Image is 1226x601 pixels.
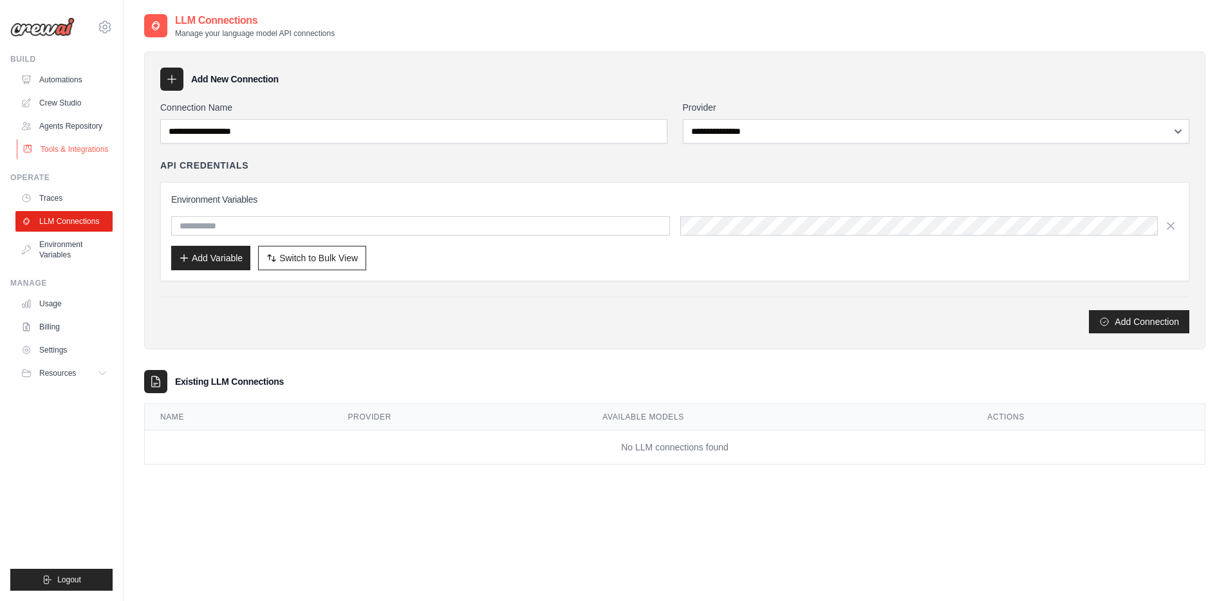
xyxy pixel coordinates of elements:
[171,193,1178,206] h3: Environment Variables
[17,139,114,160] a: Tools & Integrations
[145,404,333,430] th: Name
[15,188,113,208] a: Traces
[15,317,113,337] a: Billing
[145,430,1205,465] td: No LLM connections found
[10,569,113,591] button: Logout
[10,17,75,37] img: Logo
[10,172,113,183] div: Operate
[175,375,284,388] h3: Existing LLM Connections
[15,211,113,232] a: LLM Connections
[10,278,113,288] div: Manage
[258,246,366,270] button: Switch to Bulk View
[39,368,76,378] span: Resources
[15,116,113,136] a: Agents Repository
[15,69,113,90] a: Automations
[15,293,113,314] a: Usage
[683,101,1190,114] label: Provider
[175,13,335,28] h2: LLM Connections
[10,54,113,64] div: Build
[171,246,250,270] button: Add Variable
[175,28,335,39] p: Manage your language model API connections
[972,404,1205,430] th: Actions
[57,575,81,585] span: Logout
[333,404,588,430] th: Provider
[1089,310,1189,333] button: Add Connection
[191,73,279,86] h3: Add New Connection
[279,252,358,264] span: Switch to Bulk View
[160,159,248,172] h4: API Credentials
[160,101,667,114] label: Connection Name
[15,234,113,265] a: Environment Variables
[15,93,113,113] a: Crew Studio
[587,404,972,430] th: Available Models
[15,340,113,360] a: Settings
[15,363,113,384] button: Resources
